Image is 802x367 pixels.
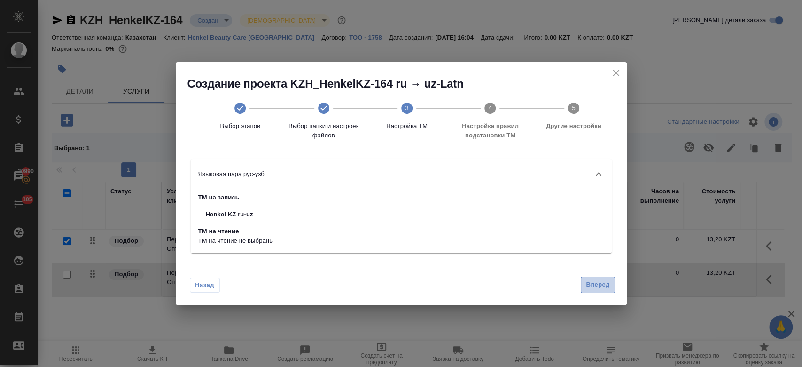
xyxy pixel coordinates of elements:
[198,227,274,236] p: ТМ на чтение
[369,121,444,131] span: Настройка ТМ
[191,189,612,253] div: Языковая пара рус-узб
[206,210,266,219] span: Henkel KZ ru-uz
[609,66,623,80] button: close
[190,278,220,293] button: Назад
[572,104,575,112] text: 5
[202,121,278,131] span: Выбор этапов
[452,121,528,140] span: Настройка правил подстановки TM
[489,104,492,112] text: 4
[586,279,609,290] span: Вперед
[286,121,361,140] span: Выбор папки и настроек файлов
[191,159,612,189] div: Языковая пара рус-узб
[198,169,265,179] p: Языковая пара рус-узб
[536,121,611,131] span: Другие настройки
[195,280,215,290] span: Назад
[187,76,627,91] h2: Создание проекта KZH_HenkelKZ-164 ru → uz-Latn
[405,104,408,112] text: 3
[198,193,274,202] p: ТМ на запись
[198,236,274,246] p: ТМ на чтение не выбраны
[581,277,615,293] button: Вперед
